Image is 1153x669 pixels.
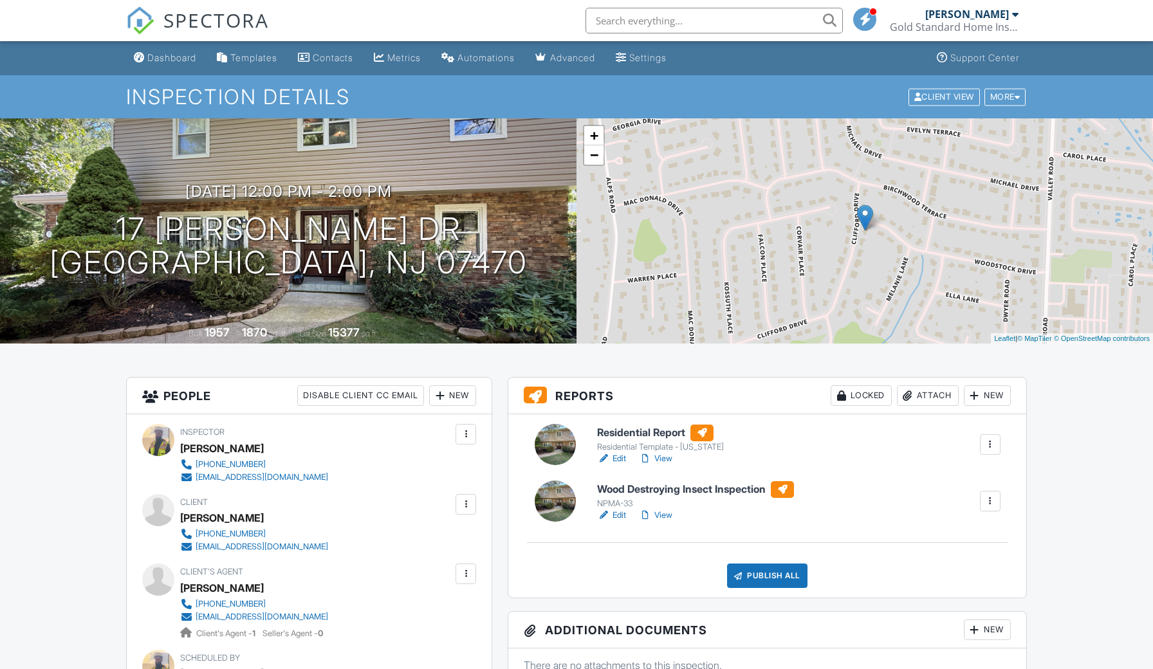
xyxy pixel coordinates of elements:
[508,612,1026,648] h3: Additional Documents
[530,46,600,70] a: Advanced
[293,46,358,70] a: Contacts
[597,509,626,522] a: Edit
[925,8,1009,21] div: [PERSON_NAME]
[205,325,230,339] div: 1957
[318,628,323,638] strong: 0
[299,329,326,338] span: Lot Size
[611,46,672,70] a: Settings
[252,628,255,638] strong: 1
[984,88,1026,105] div: More
[212,46,282,70] a: Templates
[126,6,154,35] img: The Best Home Inspection Software - Spectora
[991,333,1153,344] div: |
[328,325,360,339] div: 15377
[932,46,1024,70] a: Support Center
[436,46,520,70] a: Automations (Basic)
[950,52,1019,63] div: Support Center
[126,17,269,44] a: SPECTORA
[597,481,794,498] h6: Wood Destroying Insect Inspection
[597,442,724,452] div: Residential Template - [US_STATE]
[50,212,528,280] h1: 17 [PERSON_NAME] Dr [GEOGRAPHIC_DATA], NJ 07470
[297,385,424,406] div: Disable Client CC Email
[196,542,328,552] div: [EMAIL_ADDRESS][DOMAIN_NAME]
[890,21,1019,33] div: Gold Standard Home Inspection
[429,385,476,406] div: New
[263,628,323,638] span: Seller's Agent -
[180,567,243,576] span: Client's Agent
[180,653,240,663] span: Scheduled By
[126,86,1027,108] h1: Inspection Details
[362,329,378,338] span: sq.ft.
[313,52,353,63] div: Contacts
[180,578,264,598] a: [PERSON_NAME]
[387,52,421,63] div: Metrics
[457,52,515,63] div: Automations
[185,183,392,200] h3: [DATE] 12:00 pm - 2:00 pm
[269,329,287,338] span: sq. ft.
[907,91,983,101] a: Client View
[964,385,1011,406] div: New
[147,52,196,63] div: Dashboard
[1054,334,1150,342] a: © OpenStreetMap contributors
[196,529,266,539] div: [PHONE_NUMBER]
[629,52,667,63] div: Settings
[180,508,264,527] div: [PERSON_NAME]
[180,598,328,610] a: [PHONE_NUMBER]
[586,8,843,33] input: Search everything...
[897,385,959,406] div: Attach
[550,52,595,63] div: Advanced
[127,378,492,414] h3: People
[230,52,277,63] div: Templates
[242,325,267,339] div: 1870
[727,564,807,588] div: Publish All
[180,471,328,484] a: [EMAIL_ADDRESS][DOMAIN_NAME]
[180,610,328,623] a: [EMAIL_ADDRESS][DOMAIN_NAME]
[1017,334,1052,342] a: © MapTiler
[584,126,604,145] a: Zoom in
[597,481,794,509] a: Wood Destroying Insect Inspection NPMA-33
[196,612,328,622] div: [EMAIL_ADDRESS][DOMAIN_NAME]
[831,385,892,406] div: Locked
[129,46,201,70] a: Dashboard
[639,452,672,465] a: View
[508,378,1026,414] h3: Reports
[994,334,1015,342] a: Leaflet
[163,6,269,33] span: SPECTORA
[196,472,328,482] div: [EMAIL_ADDRESS][DOMAIN_NAME]
[639,509,672,522] a: View
[196,599,266,609] div: [PHONE_NUMBER]
[909,88,980,105] div: Client View
[196,628,257,638] span: Client's Agent -
[189,329,203,338] span: Built
[597,452,626,465] a: Edit
[597,425,724,453] a: Residential Report Residential Template - [US_STATE]
[196,459,266,470] div: [PHONE_NUMBER]
[584,145,604,165] a: Zoom out
[180,527,328,540] a: [PHONE_NUMBER]
[369,46,426,70] a: Metrics
[597,499,794,509] div: NPMA-33
[180,540,328,553] a: [EMAIL_ADDRESS][DOMAIN_NAME]
[180,497,208,507] span: Client
[180,427,225,437] span: Inspector
[597,425,724,441] h6: Residential Report
[180,439,264,458] div: [PERSON_NAME]
[964,619,1011,640] div: New
[180,458,328,471] a: [PHONE_NUMBER]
